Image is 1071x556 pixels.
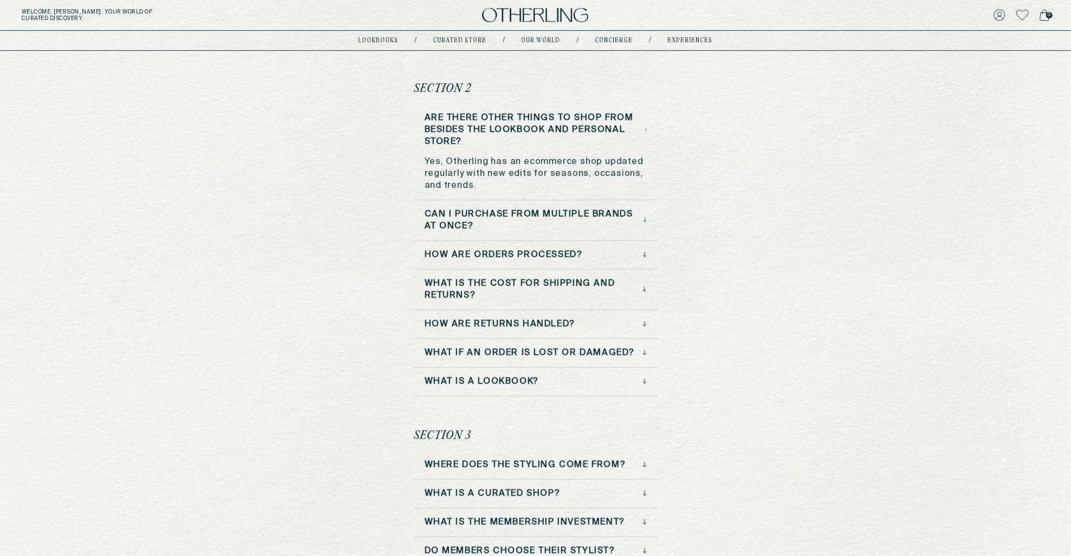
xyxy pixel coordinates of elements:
[595,38,633,43] a: concierge
[668,38,713,43] a: experiences
[415,36,417,45] div: /
[503,36,505,45] div: /
[577,36,579,45] div: /
[522,38,561,43] a: Our world
[425,347,635,359] h3: What if an order is lost or damaged?
[650,36,652,45] div: /
[1040,8,1049,23] a: 0
[425,516,625,528] h3: What is the membership investment?
[425,112,645,148] h3: Are there other things to shop from besides the lookbook and personal store?
[425,376,539,388] h3: What is a lookbook?
[482,8,588,23] img: logo
[414,82,471,96] h2: Section 2
[22,9,330,22] h5: Welcome, [PERSON_NAME] . Your world of curated discovery.
[425,488,561,500] h3: What is a curated shop?
[425,156,647,192] p: Yes, Otherling has an ecommerce shop updated regularly with new edits for seasons, occasions, and...
[1046,12,1053,18] span: 0
[433,38,487,43] a: Curated store
[425,278,643,302] h3: What is the cost for shipping and returns?
[425,318,575,330] h3: How are returns handled?
[425,249,583,261] h3: How are orders processed?
[359,38,399,43] a: lookbooks
[414,429,471,443] h2: Section 3
[425,459,626,471] h3: Where does the styling come from?
[425,208,643,232] h3: Can I purchase from multiple brands at once?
